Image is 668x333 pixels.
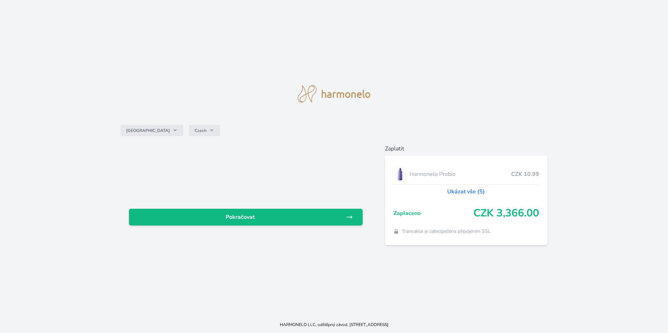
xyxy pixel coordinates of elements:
[447,187,485,196] a: Ukázat vše (5)
[385,145,547,153] h6: Zaplatit
[298,85,370,103] img: logo.svg
[195,128,206,133] span: Czech
[393,209,473,217] span: Zaplaceno
[189,125,220,136] button: Czech
[121,125,183,136] button: [GEOGRAPHIC_DATA]
[126,128,170,133] span: [GEOGRAPHIC_DATA]
[393,165,407,183] img: CLEAN_PROBIO_se_stinem_x-lo.jpg
[402,228,491,235] span: Transakce je zabezpečena připojením SSL
[511,170,539,178] span: CZK 10.99
[473,207,539,220] span: CZK 3,366.00
[409,170,511,178] span: Harmonelo Probio
[129,209,363,225] a: Pokračovat
[135,213,346,221] span: Pokračovat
